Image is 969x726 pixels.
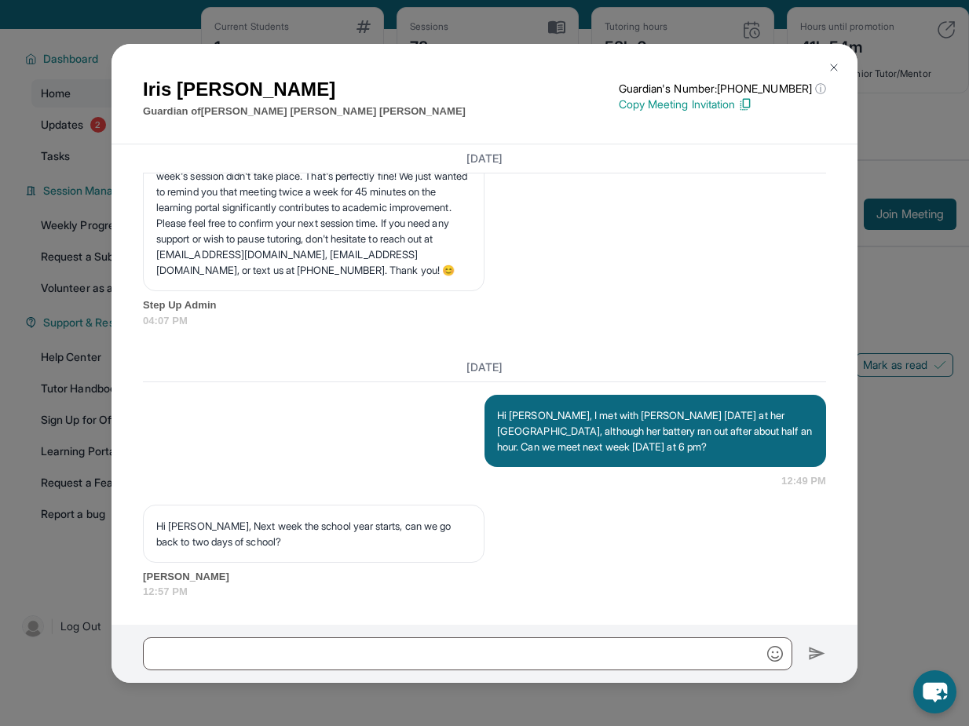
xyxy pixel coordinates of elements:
[143,569,826,585] span: [PERSON_NAME]
[767,646,783,662] img: Emoji
[143,297,826,313] span: Step Up Admin
[143,104,466,119] p: Guardian of [PERSON_NAME] [PERSON_NAME] [PERSON_NAME]
[808,644,826,663] img: Send icon
[619,81,826,97] p: Guardian's Number: [PHONE_NUMBER]
[143,151,826,166] h3: [DATE]
[156,137,471,278] p: Step Up Team Message: Hello [PERSON_NAME] and [PERSON_NAME]! 👋 We noticed you attempted to connec...
[143,313,826,329] span: 04:07 PM
[143,359,826,375] h3: [DATE]
[738,97,752,111] img: Copy Icon
[143,75,466,104] h1: Iris [PERSON_NAME]
[143,584,826,600] span: 12:57 PM
[781,473,826,489] span: 12:49 PM
[828,61,840,74] img: Close Icon
[619,97,826,112] p: Copy Meeting Invitation
[815,81,826,97] span: ⓘ
[913,670,956,713] button: chat-button
[156,518,471,549] p: Hi [PERSON_NAME], Next week the school year starts, can we go back to two days of school?
[497,407,814,454] p: Hi [PERSON_NAME], I met with [PERSON_NAME] [DATE] at her [GEOGRAPHIC_DATA], although her battery ...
